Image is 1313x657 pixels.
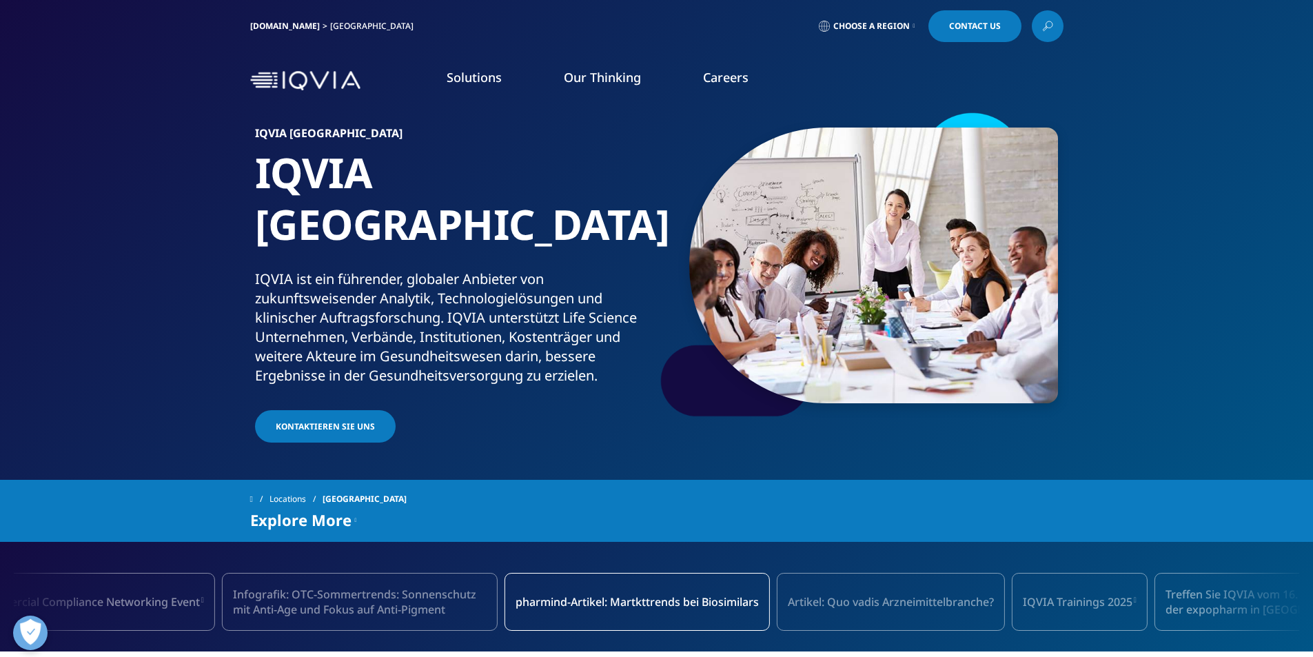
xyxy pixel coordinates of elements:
[447,69,502,85] a: Solutions
[788,594,994,609] span: Artikel: Quo vadis Arzneimittelbranche?
[928,10,1021,42] a: Contact Us
[516,594,759,609] span: pharmind-Artikel: Martkttrends bei Biosimilars
[255,128,651,147] h6: IQVIA [GEOGRAPHIC_DATA]
[1023,594,1132,609] span: IQVIA Trainings 2025
[330,21,419,32] div: [GEOGRAPHIC_DATA]
[689,128,1058,403] img: 877_businesswoman-leading-meeting.jpg
[255,410,396,443] a: Kontaktieren Sie uns
[276,421,375,432] span: Kontaktieren Sie uns
[255,147,651,270] h1: IQVIA [GEOGRAPHIC_DATA]
[564,69,641,85] a: Our Thinking
[13,616,48,650] button: Präferenzen öffnen
[250,20,320,32] a: [DOMAIN_NAME]
[269,487,323,512] a: Locations
[703,69,749,85] a: Careers
[323,487,407,512] span: [GEOGRAPHIC_DATA]
[255,270,651,385] div: IQVIA ist ein führender, globaler Anbieter von zukunftsweisender Analytik, Technologielösungen un...
[222,573,498,631] a: Infografik: OTC-Sommertrends: Sonnenschutz mit Anti-Age und Fokus auf Anti-Pigment
[250,512,352,528] span: Explore More
[1012,573,1148,631] div: 6 / 16
[949,22,1001,30] span: Contact Us
[505,573,770,631] a: pharmind-Artikel: Martkttrends bei Biosimilars
[505,573,770,631] div: 4 / 16
[777,573,1005,631] div: 5 / 16
[833,21,910,32] span: Choose a Region
[222,573,498,631] div: 3 / 16
[777,573,1005,631] a: Artikel: Quo vadis Arzneimittelbranche?
[1012,573,1148,631] a: IQVIA Trainings 2025
[366,48,1063,113] nav: Primary
[233,587,487,617] span: Infografik: OTC-Sommertrends: Sonnenschutz mit Anti-Age und Fokus auf Anti-Pigment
